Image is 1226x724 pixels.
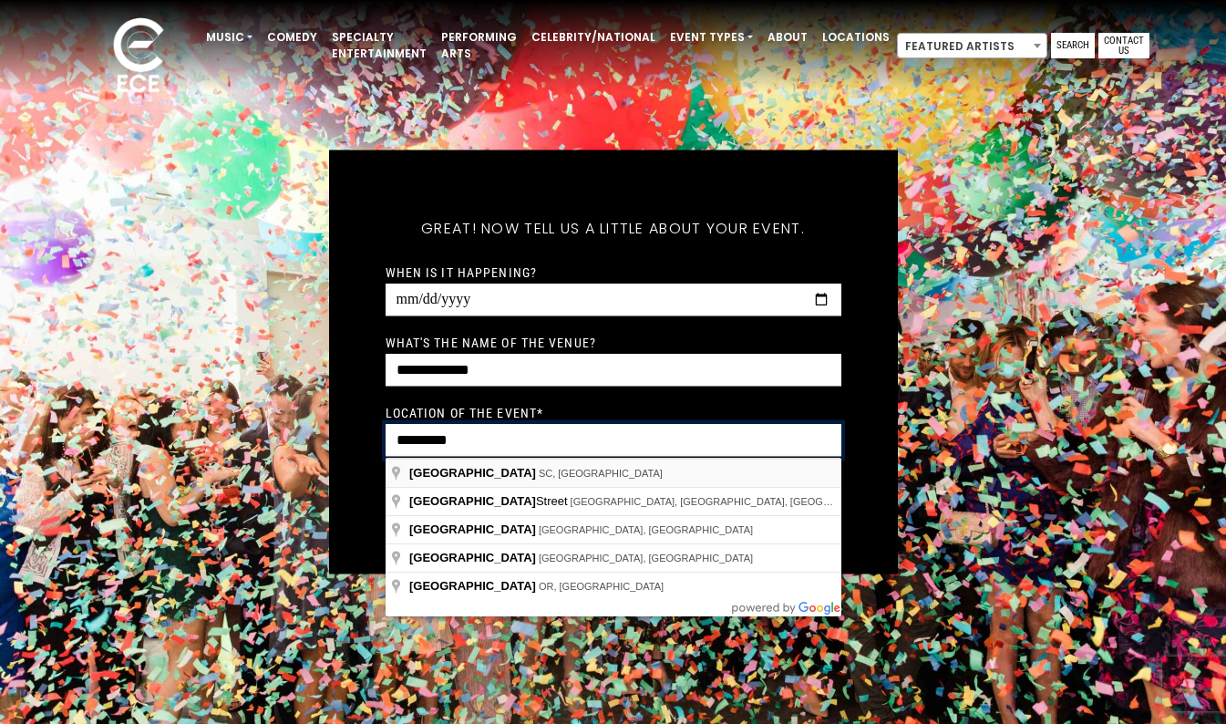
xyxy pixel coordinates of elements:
span: Featured Artists [898,34,1046,59]
span: [GEOGRAPHIC_DATA], [GEOGRAPHIC_DATA], [GEOGRAPHIC_DATA] [571,496,895,507]
span: [GEOGRAPHIC_DATA] [409,579,536,593]
a: Celebrity/National [524,22,663,53]
a: Performing Arts [434,22,524,69]
a: Locations [815,22,897,53]
a: Search [1051,33,1095,58]
span: [GEOGRAPHIC_DATA], [GEOGRAPHIC_DATA] [539,553,753,564]
label: What's the name of the venue? [386,335,596,351]
span: [GEOGRAPHIC_DATA] [409,494,536,508]
a: About [760,22,815,53]
label: Location of the event [386,405,544,421]
span: [GEOGRAPHIC_DATA] [409,522,536,536]
a: Specialty Entertainment [325,22,434,69]
img: ece_new_logo_whitev2-1.png [93,13,184,101]
a: Contact Us [1098,33,1149,58]
span: Featured Artists [897,33,1047,58]
span: Street [409,494,571,508]
span: [GEOGRAPHIC_DATA] [409,551,536,564]
a: Event Types [663,22,760,53]
span: OR, [GEOGRAPHIC_DATA] [539,581,664,592]
label: When is it happening? [386,264,538,281]
span: [GEOGRAPHIC_DATA] [409,466,536,480]
span: SC, [GEOGRAPHIC_DATA] [539,468,663,479]
span: [GEOGRAPHIC_DATA], [GEOGRAPHIC_DATA] [539,524,753,535]
a: Music [199,22,260,53]
a: Comedy [260,22,325,53]
h5: Great! Now tell us a little about your event. [386,196,841,262]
